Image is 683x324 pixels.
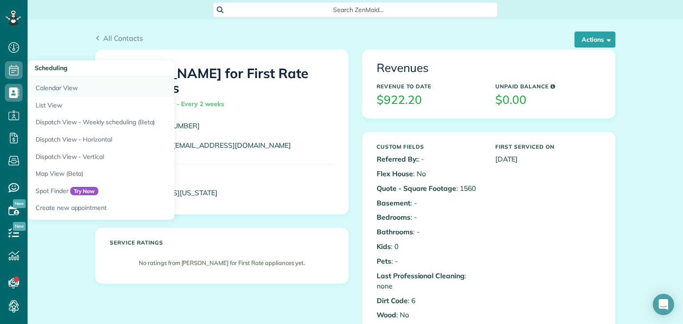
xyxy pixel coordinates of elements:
[110,240,334,245] h5: Service ratings
[377,198,482,208] p: : -
[495,154,601,164] p: [DATE]
[377,256,482,266] p: : -
[110,188,226,197] a: [STREET_ADDRESS][US_STATE]
[28,131,250,148] a: Dispatch View - Horizontal
[28,97,250,114] a: List View
[28,199,250,220] a: Create new appointment
[377,257,391,265] b: Pets
[377,154,418,163] b: Referred By:
[377,296,482,306] p: : 6
[377,227,482,237] p: : -
[13,199,26,208] span: New
[377,227,413,236] b: Bathrooms
[377,62,601,75] h3: Revenues
[377,154,482,164] p: : -
[377,169,413,178] b: Flex House
[377,310,482,320] p: : No
[377,213,410,221] b: Bedrooms
[377,296,408,305] b: Dirt Code
[28,182,250,200] a: Spot FinderTry Now
[377,94,482,107] h3: $922.20
[377,241,482,252] p: : 0
[495,144,601,150] h5: First Serviced On
[110,141,299,150] a: [PERSON_NAME][EMAIL_ADDRESS][DOMAIN_NAME]
[28,76,250,97] a: Calendar View
[377,184,456,193] b: Quote - Square Footage
[28,148,250,166] a: Dispatch View - Vertical
[377,144,482,150] h5: Custom Fields
[114,259,329,267] p: No ratings from [PERSON_NAME] for First Rate appliances yet.
[377,169,482,179] p: : No
[377,198,410,207] b: Basement
[110,66,334,112] h1: [PERSON_NAME] for First Rate appliances
[35,64,68,72] span: Scheduling
[110,178,334,183] h5: Service Address
[70,187,99,196] span: Try Now
[377,242,391,251] b: Kids
[95,33,143,43] a: All Contacts
[377,310,396,319] b: Wood
[377,212,482,222] p: : -
[13,222,26,231] span: New
[103,34,143,43] span: All Contacts
[653,294,674,315] div: Open Intercom Messenger
[495,83,601,89] h5: Unpaid Balance
[495,94,601,107] h3: $0.00
[377,271,482,291] p: : none
[377,271,465,280] b: Last Professional Cleaning
[377,83,482,89] h5: Revenue to Date
[28,114,250,131] a: Dispatch View - Weekly scheduling (Beta)
[28,165,250,182] a: Map View (Beta)
[575,32,615,47] button: Actions
[377,183,482,194] p: : 1560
